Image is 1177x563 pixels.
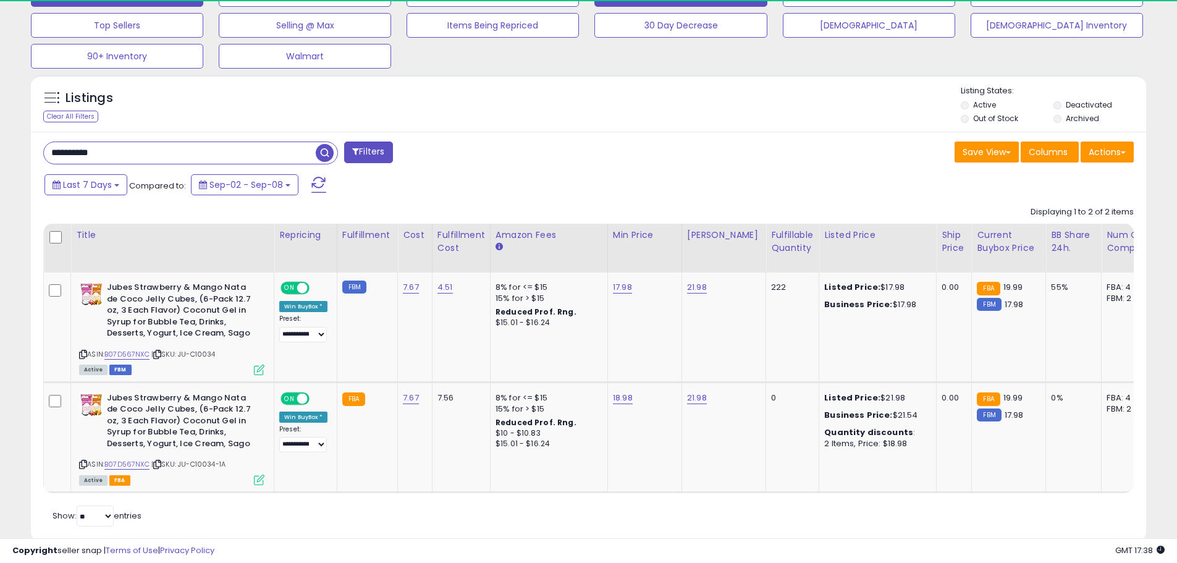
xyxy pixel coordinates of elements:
[1029,146,1068,158] span: Columns
[79,475,108,486] span: All listings currently available for purchase on Amazon
[942,392,962,404] div: 0.00
[109,475,130,486] span: FBA
[53,510,141,522] span: Show: entries
[106,544,158,556] a: Terms of Use
[1107,282,1147,293] div: FBA: 4
[824,299,927,310] div: $17.98
[496,404,598,415] div: 15% for > $15
[977,408,1001,421] small: FBM
[151,459,226,469] span: | SKU: JU-C10034-1A
[1107,229,1152,255] div: Num of Comp.
[771,229,814,255] div: Fulfillable Quantity
[1066,99,1112,110] label: Deactivated
[79,365,108,375] span: All listings currently available for purchase on Amazon
[219,13,391,38] button: Selling @ Max
[1003,392,1023,404] span: 19.99
[824,409,892,421] b: Business Price:
[308,283,327,294] span: OFF
[308,393,327,404] span: OFF
[279,425,327,453] div: Preset:
[1021,142,1079,163] button: Columns
[342,229,392,242] div: Fulfillment
[279,301,327,312] div: Win BuyBox *
[1107,392,1147,404] div: FBA: 4
[279,229,332,242] div: Repricing
[496,293,598,304] div: 15% for > $15
[279,412,327,423] div: Win BuyBox *
[824,298,892,310] b: Business Price:
[496,417,576,428] b: Reduced Prof. Rng.
[79,392,104,417] img: 51mCUeMdOnL._SL40_.jpg
[824,282,927,293] div: $17.98
[613,281,632,294] a: 17.98
[403,229,427,242] div: Cost
[496,242,503,253] small: Amazon Fees.
[977,392,1000,406] small: FBA
[594,13,767,38] button: 30 Day Decrease
[107,282,257,342] b: Jubes Strawberry & Mango Nata de Coco Jelly Cubes, (6-Pack 12.7 oz, 3 Each Flavor) Coconut Gel in...
[824,427,927,438] div: :
[107,392,257,453] b: Jubes Strawberry & Mango Nata de Coco Jelly Cubes, (6-Pack 12.7 oz, 3 Each Flavor) Coconut Gel in...
[79,282,104,307] img: 51mCUeMdOnL._SL40_.jpg
[971,13,1143,38] button: [DEMOGRAPHIC_DATA] Inventory
[104,349,150,360] a: B07D567NXC
[687,229,761,242] div: [PERSON_NAME]
[76,229,269,242] div: Title
[1081,142,1134,163] button: Actions
[437,229,485,255] div: Fulfillment Cost
[824,438,927,449] div: 2 Items, Price: $18.98
[109,365,132,375] span: FBM
[342,392,365,406] small: FBA
[824,410,927,421] div: $21.54
[279,315,327,342] div: Preset:
[955,142,1019,163] button: Save View
[496,282,598,293] div: 8% for <= $15
[613,229,677,242] div: Min Price
[344,142,392,163] button: Filters
[12,544,57,556] strong: Copyright
[973,99,996,110] label: Active
[1107,293,1147,304] div: FBM: 2
[824,229,931,242] div: Listed Price
[1005,409,1024,421] span: 17.98
[1107,404,1147,415] div: FBM: 2
[1051,229,1096,255] div: BB Share 24h.
[496,428,598,439] div: $10 - $10.83
[942,282,962,293] div: 0.00
[63,179,112,191] span: Last 7 Days
[1051,392,1092,404] div: 0%
[160,544,214,556] a: Privacy Policy
[129,180,186,192] span: Compared to:
[151,349,216,359] span: | SKU: JU-C10034
[403,281,419,294] a: 7.67
[12,545,214,557] div: seller snap | |
[43,111,98,122] div: Clear All Filters
[961,85,1146,97] p: Listing States:
[496,229,602,242] div: Amazon Fees
[191,174,298,195] button: Sep-02 - Sep-08
[209,179,283,191] span: Sep-02 - Sep-08
[824,392,880,404] b: Listed Price:
[342,281,366,294] small: FBM
[496,307,576,317] b: Reduced Prof. Rng.
[407,13,579,38] button: Items Being Repriced
[31,44,203,69] button: 90+ Inventory
[1115,544,1165,556] span: 2025-09-17 17:38 GMT
[104,459,150,470] a: B07D567NXC
[79,392,264,484] div: ASIN:
[977,282,1000,295] small: FBA
[687,281,707,294] a: 21.98
[65,90,113,107] h5: Listings
[437,281,453,294] a: 4.51
[771,282,809,293] div: 222
[282,393,297,404] span: ON
[219,44,391,69] button: Walmart
[1031,206,1134,218] div: Displaying 1 to 2 of 2 items
[1003,281,1023,293] span: 19.99
[437,392,481,404] div: 7.56
[771,392,809,404] div: 0
[44,174,127,195] button: Last 7 Days
[1051,282,1092,293] div: 55%
[1066,113,1099,124] label: Archived
[824,426,913,438] b: Quantity discounts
